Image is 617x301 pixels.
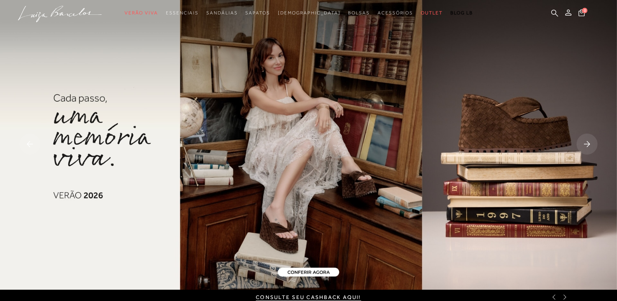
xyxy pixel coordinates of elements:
[421,10,443,16] span: Outlet
[206,10,237,16] span: Sandálias
[576,9,587,19] button: 0
[125,6,158,20] a: noSubCategoriesText
[256,294,361,300] a: CONSULTE SEU CASHBACK AQUI!
[378,10,413,16] span: Acessórios
[348,10,370,16] span: Bolsas
[125,10,158,16] span: Verão Viva
[278,10,341,16] span: [DEMOGRAPHIC_DATA]
[450,10,473,16] span: BLOG LB
[421,6,443,20] a: noSubCategoriesText
[166,10,199,16] span: Essenciais
[348,6,370,20] a: noSubCategoriesText
[166,6,199,20] a: noSubCategoriesText
[245,10,270,16] span: Sapatos
[206,6,237,20] a: noSubCategoriesText
[582,8,587,13] span: 0
[450,6,473,20] a: BLOG LB
[378,6,413,20] a: noSubCategoriesText
[278,6,341,20] a: noSubCategoriesText
[245,6,270,20] a: noSubCategoriesText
